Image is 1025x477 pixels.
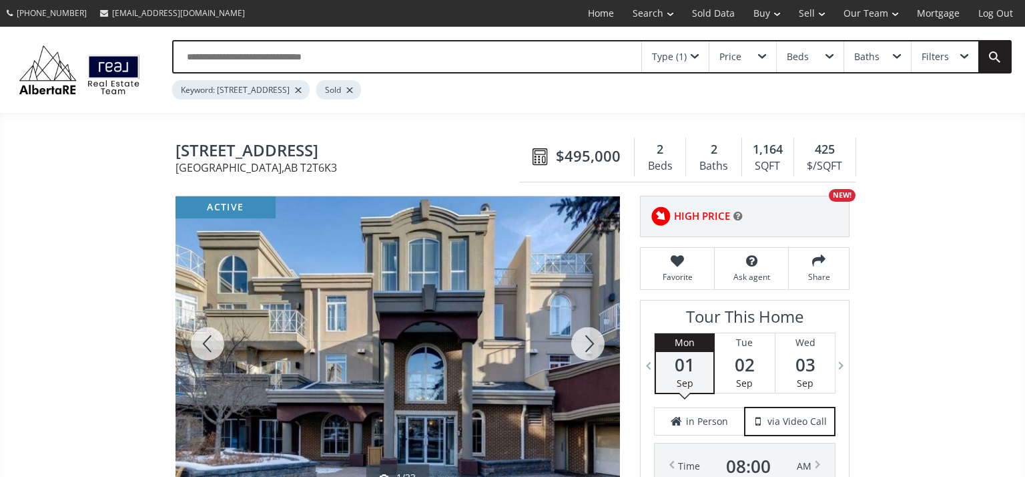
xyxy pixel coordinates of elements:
[801,156,849,176] div: $/SQFT
[641,156,679,176] div: Beds
[647,271,707,283] span: Favorite
[678,457,811,476] div: Time AM
[656,333,713,352] div: Mon
[797,377,813,389] span: Sep
[17,7,87,19] span: [PHONE_NUMBER]
[801,141,849,158] div: 425
[686,415,728,428] span: in Person
[316,80,361,100] div: Sold
[556,146,621,166] span: $495,000
[795,271,842,283] span: Share
[775,333,835,352] div: Wed
[693,141,734,158] div: 2
[656,355,713,374] span: 01
[93,1,252,25] a: [EMAIL_ADDRESS][DOMAIN_NAME]
[767,415,827,428] span: via Video Call
[715,355,774,374] span: 02
[854,52,880,61] div: Baths
[775,355,835,374] span: 03
[652,52,687,61] div: Type (1)
[13,42,145,97] img: Logo
[749,156,787,176] div: SQFT
[753,141,783,158] span: 1,164
[176,142,526,162] span: 1800 14A Street SW #415
[172,80,310,100] div: Keyword: [STREET_ADDRESS]
[654,307,835,333] h3: Tour This Home
[176,162,526,173] span: [GEOGRAPHIC_DATA] , AB T2T6K3
[112,7,245,19] span: [EMAIL_ADDRESS][DOMAIN_NAME]
[787,52,809,61] div: Beds
[693,156,734,176] div: Baths
[677,377,693,389] span: Sep
[719,52,741,61] div: Price
[715,333,774,352] div: Tue
[922,52,949,61] div: Filters
[647,203,674,230] img: rating icon
[176,196,276,218] div: active
[721,271,781,283] span: Ask agent
[674,209,730,223] span: HIGH PRICE
[829,189,856,202] div: NEW!
[736,377,753,389] span: Sep
[641,141,679,158] div: 2
[726,457,771,476] span: 08 : 00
